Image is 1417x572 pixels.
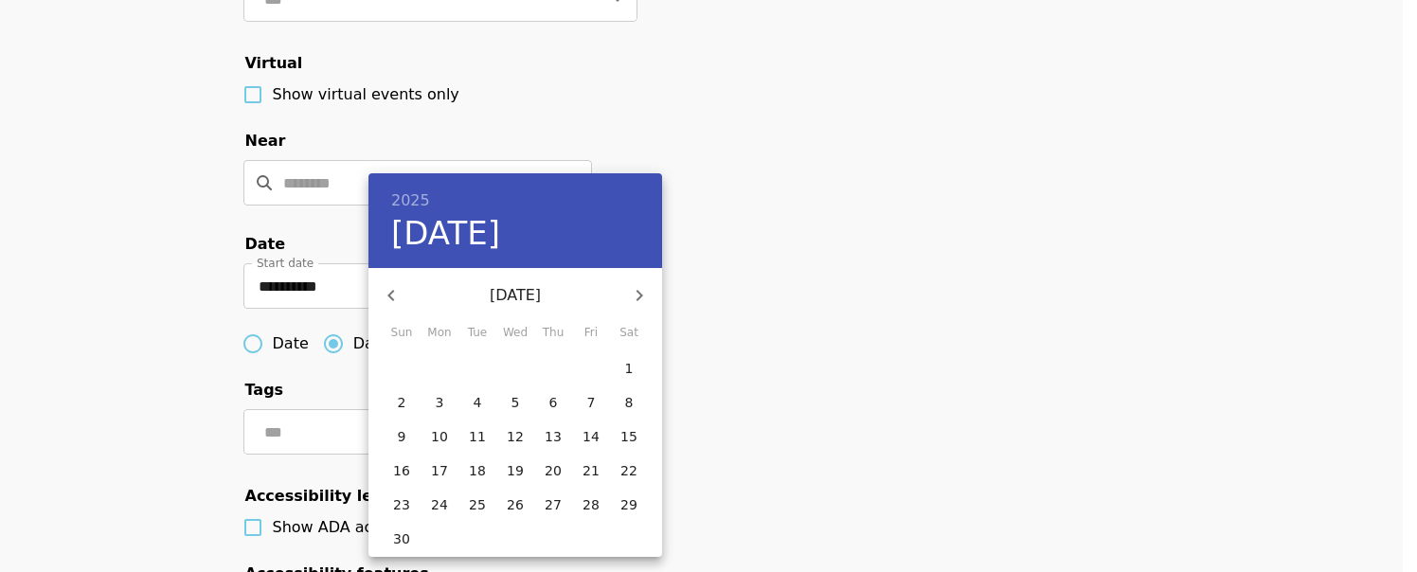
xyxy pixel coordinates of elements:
[498,324,532,343] span: Wed
[536,386,570,420] button: 6
[498,455,532,489] button: 19
[460,420,494,455] button: 11
[612,455,646,489] button: 22
[391,188,430,214] button: 2025
[625,359,634,378] p: 1
[498,420,532,455] button: 12
[507,427,524,446] p: 12
[385,523,419,557] button: 30
[511,393,520,412] p: 5
[612,420,646,455] button: 15
[431,427,448,446] p: 10
[574,324,608,343] span: Fri
[536,455,570,489] button: 20
[574,455,608,489] button: 21
[612,324,646,343] span: Sat
[498,489,532,523] button: 26
[460,489,494,523] button: 25
[612,352,646,386] button: 1
[422,455,457,489] button: 17
[398,393,406,412] p: 2
[583,495,600,514] p: 28
[612,386,646,420] button: 8
[625,393,634,412] p: 8
[460,386,494,420] button: 4
[549,393,558,412] p: 6
[587,393,596,412] p: 7
[422,324,457,343] span: Mon
[474,393,482,412] p: 4
[436,393,444,412] p: 3
[612,489,646,523] button: 29
[460,455,494,489] button: 18
[422,489,457,523] button: 24
[574,489,608,523] button: 28
[469,461,486,480] p: 18
[536,420,570,455] button: 13
[507,461,524,480] p: 19
[545,461,562,480] p: 20
[414,284,617,307] p: [DATE]
[536,324,570,343] span: Thu
[385,455,419,489] button: 16
[422,386,457,420] button: 3
[620,495,637,514] p: 29
[545,495,562,514] p: 27
[545,427,562,446] p: 13
[391,214,500,254] button: [DATE]
[583,427,600,446] p: 14
[431,461,448,480] p: 17
[385,489,419,523] button: 23
[393,495,410,514] p: 23
[574,386,608,420] button: 7
[431,495,448,514] p: 24
[393,461,410,480] p: 16
[536,489,570,523] button: 27
[460,324,494,343] span: Tue
[469,495,486,514] p: 25
[620,427,637,446] p: 15
[385,420,419,455] button: 9
[422,420,457,455] button: 10
[574,420,608,455] button: 14
[398,427,406,446] p: 9
[385,386,419,420] button: 2
[385,324,419,343] span: Sun
[469,427,486,446] p: 11
[620,461,637,480] p: 22
[507,495,524,514] p: 26
[498,386,532,420] button: 5
[393,529,410,548] p: 30
[583,461,600,480] p: 21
